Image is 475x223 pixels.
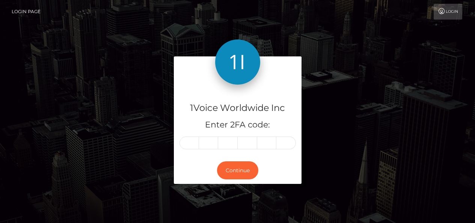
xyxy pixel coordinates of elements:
[12,4,41,20] a: Login Page
[217,161,258,180] button: Continue
[179,119,296,131] h5: Enter 2FA code:
[434,4,462,20] a: Login
[179,102,296,115] h4: 1Voice Worldwide Inc
[215,39,260,85] img: 1Voice Worldwide Inc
